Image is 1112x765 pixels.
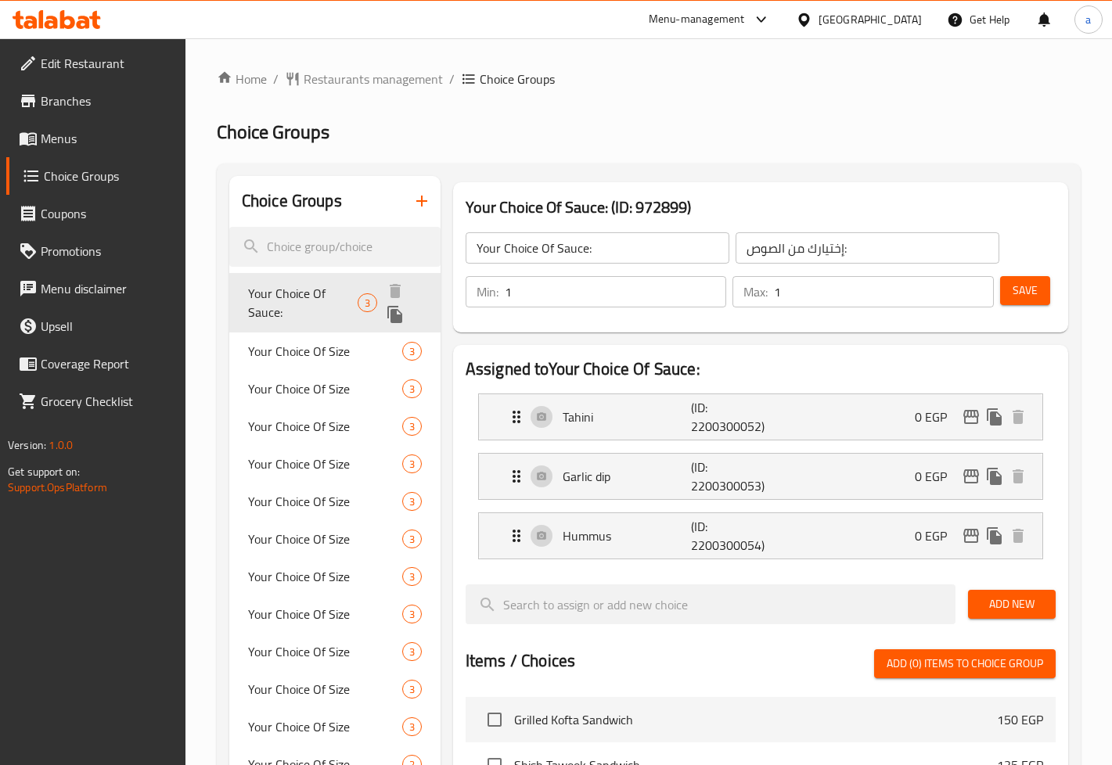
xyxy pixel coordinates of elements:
div: Menu-management [649,10,745,29]
span: Branches [41,92,173,110]
a: Grocery Checklist [6,382,185,420]
button: edit [959,524,983,548]
span: 3 [403,382,421,397]
h2: Assigned to Your Choice Of Sauce: [466,357,1056,381]
div: Choices [402,454,422,473]
span: 3 [358,296,376,311]
h3: Your Choice Of Sauce: (ID: 972899) [466,195,1056,220]
li: Expand [466,506,1056,566]
a: Promotions [6,232,185,270]
div: Expand [479,513,1042,558]
p: 0 EGP [915,467,959,486]
a: Menu disclaimer [6,270,185,307]
li: / [449,70,455,88]
button: delete [383,279,407,303]
div: Choices [402,717,422,736]
p: (ID: 2200300054) [691,517,776,555]
span: Version: [8,435,46,455]
span: 3 [403,645,421,659]
span: Coupons [41,204,173,223]
span: Grilled Kofta Sandwich [514,710,997,729]
span: Edit Restaurant [41,54,173,73]
div: Expand [479,454,1042,499]
div: Your Choice Of Size3 [229,483,441,520]
div: Your Choice Of Size3 [229,332,441,370]
span: 3 [403,494,421,509]
button: Add (0) items to choice group [874,649,1056,678]
span: Your Choice Of Size [248,530,402,548]
div: Your Choice Of Sauce:3deleteduplicate [229,273,441,332]
a: Coupons [6,195,185,232]
div: Your Choice Of Size3 [229,633,441,670]
div: Choices [402,642,422,661]
div: Choices [402,567,422,586]
div: Your Choice Of Size3 [229,370,441,408]
div: Choices [402,379,422,398]
span: Promotions [41,242,173,260]
button: edit [959,405,983,429]
span: 3 [403,607,421,622]
span: a [1085,11,1091,28]
span: Menu disclaimer [41,279,173,298]
span: Your Choice Of Size [248,342,402,361]
span: Your Choice Of Size [248,605,402,623]
li: / [273,70,279,88]
div: Choices [402,530,422,548]
button: delete [1006,465,1030,488]
a: Upsell [6,307,185,345]
span: Your Choice Of Size [248,379,402,398]
div: Choices [402,417,422,436]
button: duplicate [983,465,1006,488]
span: Your Choice Of Size [248,454,402,473]
span: 3 [403,532,421,547]
span: Your Choice Of Size [248,717,402,736]
p: Hummus [563,526,691,545]
a: Support.OpsPlatform [8,477,107,497]
span: Save [1013,281,1038,300]
span: 3 [403,419,421,434]
p: 150 EGP [997,710,1043,729]
span: 3 [403,344,421,359]
span: Restaurants management [304,70,443,88]
button: duplicate [983,405,1006,429]
span: Add (0) items to choice group [887,654,1043,673]
span: Choice Groups [44,167,173,185]
div: Your Choice Of Size3 [229,708,441,745]
div: Your Choice Of Size3 [229,558,441,595]
button: delete [1006,524,1030,548]
a: Menus [6,120,185,157]
span: 3 [403,457,421,472]
span: Your Choice Of Size [248,642,402,661]
div: [GEOGRAPHIC_DATA] [819,11,922,28]
span: Your Choice Of Size [248,680,402,699]
span: Upsell [41,317,173,336]
input: search [466,584,955,624]
div: Choices [402,605,422,623]
div: Your Choice Of Size3 [229,520,441,558]
span: Add New [981,594,1043,614]
span: Your Choice Of Size [248,492,402,511]
div: Your Choice Of Size3 [229,595,441,633]
a: Home [217,70,267,88]
p: 0 EGP [915,526,959,545]
span: Grocery Checklist [41,392,173,411]
p: Max: [743,282,768,301]
button: delete [1006,405,1030,429]
div: Choices [402,342,422,361]
p: Garlic dip [563,467,691,486]
span: Menus [41,129,173,148]
span: Your Choice Of Sauce: [248,284,358,321]
h2: Items / Choices [466,649,575,673]
span: 1.0.0 [49,435,73,455]
span: Your Choice Of Size [248,417,402,436]
span: Choice Groups [217,114,329,149]
button: Add New [968,590,1056,619]
button: Save [1000,276,1050,305]
span: Your Choice Of Size [248,567,402,586]
p: Tahini [563,408,691,426]
span: 3 [403,682,421,697]
p: (ID: 2200300052) [691,398,776,436]
a: Edit Restaurant [6,45,185,82]
span: Get support on: [8,462,80,482]
div: Your Choice Of Size3 [229,670,441,708]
